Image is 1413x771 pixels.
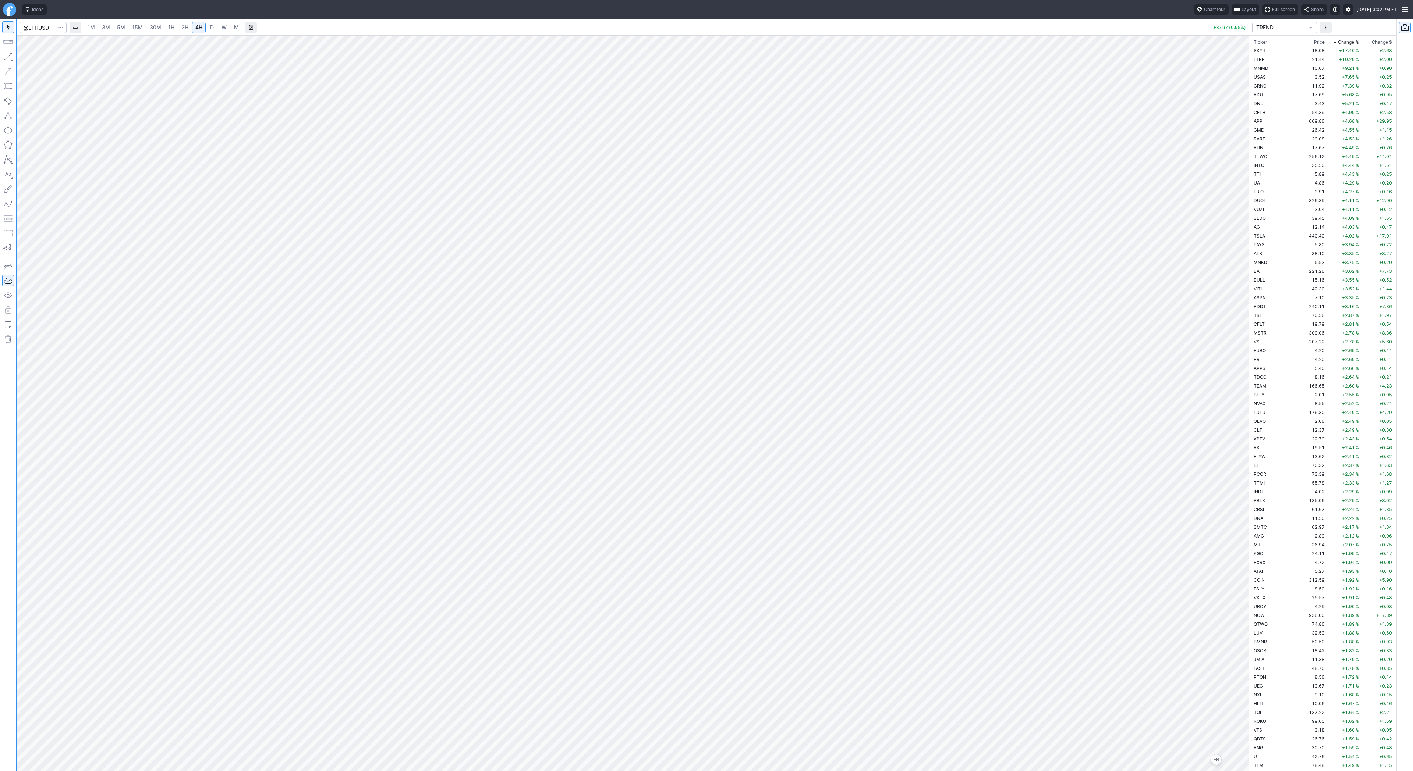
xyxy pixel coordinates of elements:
[1379,171,1392,177] span: +0.25
[1299,205,1326,214] td: 3.04
[1379,74,1392,80] span: +0.25
[2,289,14,301] button: Hide drawings
[2,168,14,180] button: Text
[1299,169,1326,178] td: 5.89
[1355,410,1359,415] span: %
[2,242,14,254] button: Anchored VWAP
[1254,163,1264,168] span: INTC
[181,24,188,31] span: 2H
[1256,24,1306,31] span: TREND
[1379,189,1392,194] span: +0.16
[1376,118,1392,124] span: +29.95
[1355,136,1359,142] span: %
[1342,145,1355,150] span: +4.49
[1399,22,1411,33] button: Portfolio watchlist
[1299,196,1326,205] td: 326.39
[1299,214,1326,222] td: 39.45
[1339,48,1355,53] span: +17.40
[1376,198,1392,203] span: +12.90
[218,22,230,33] a: W
[1342,189,1355,194] span: +4.27
[1254,374,1267,380] span: TDOC
[1355,401,1359,406] span: %
[1376,233,1392,239] span: +17.01
[1356,6,1397,13] span: [DATE] 3:02 PM ET
[1379,65,1392,71] span: +0.90
[1355,348,1359,353] span: %
[1355,154,1359,159] span: %
[1254,215,1266,221] span: SEDG
[165,22,178,33] a: 1H
[2,154,14,165] button: XABCD
[1355,92,1359,97] span: %
[1355,48,1359,53] span: %
[222,24,227,31] span: W
[1299,64,1326,72] td: 10.67
[1379,242,1392,247] span: +0.22
[245,22,257,33] button: Range
[1342,242,1355,247] span: +3.94
[1379,277,1392,283] span: +0.52
[234,24,239,31] span: M
[1342,348,1355,353] span: +2.69
[1342,154,1355,159] span: +4.49
[1355,436,1359,442] span: %
[1299,311,1326,320] td: 70.56
[1379,365,1392,371] span: +0.14
[84,22,98,33] a: 1M
[1299,364,1326,372] td: 5.40
[210,24,214,31] span: D
[1379,383,1392,389] span: +4.23
[1299,125,1326,134] td: 26.42
[1299,152,1326,161] td: 256.12
[1254,321,1265,327] span: CFLT
[1254,357,1260,362] span: RR
[1254,410,1265,415] span: LULU
[1299,381,1326,390] td: 166.65
[1355,207,1359,212] span: %
[1379,180,1392,186] span: +0.20
[114,22,128,33] a: 5M
[1204,6,1225,13] span: Chart tour
[1254,136,1265,142] span: RARE
[1379,251,1392,256] span: +3.27
[1379,136,1392,142] span: +1.26
[102,24,110,31] span: 3M
[1342,198,1355,203] span: +4.11
[1299,161,1326,169] td: 35.50
[32,6,43,13] span: Ideas
[1379,286,1392,292] span: +1.44
[1342,374,1355,380] span: +2.64
[1262,4,1298,15] button: Full screen
[88,24,95,31] span: 1M
[1314,39,1325,46] div: Price
[1299,355,1326,364] td: 4.20
[1299,267,1326,275] td: 221.26
[1254,304,1266,309] span: RDDT
[1342,251,1355,256] span: +3.85
[1342,295,1355,300] span: +3.35
[1355,321,1359,327] span: %
[1330,4,1340,15] button: Toggle dark mode
[1299,108,1326,117] td: 54.39
[1254,198,1266,203] span: DUOL
[1379,436,1392,442] span: +0.54
[1372,39,1392,46] span: Change $
[2,227,14,239] button: Position
[1355,189,1359,194] span: %
[1379,110,1392,115] span: +2.58
[70,22,81,33] button: Interval
[1299,222,1326,231] td: 12.14
[1379,127,1392,133] span: +1.15
[1254,313,1265,318] span: TREE
[1342,321,1355,327] span: +2.81
[1355,224,1359,230] span: %
[2,51,14,63] button: Line
[1342,436,1355,442] span: +2.43
[1254,383,1266,389] span: TEAM
[1355,313,1359,318] span: %
[1254,118,1263,124] span: APP
[1254,418,1266,424] span: GEVO
[1254,127,1264,133] span: GME
[1342,365,1355,371] span: +2.66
